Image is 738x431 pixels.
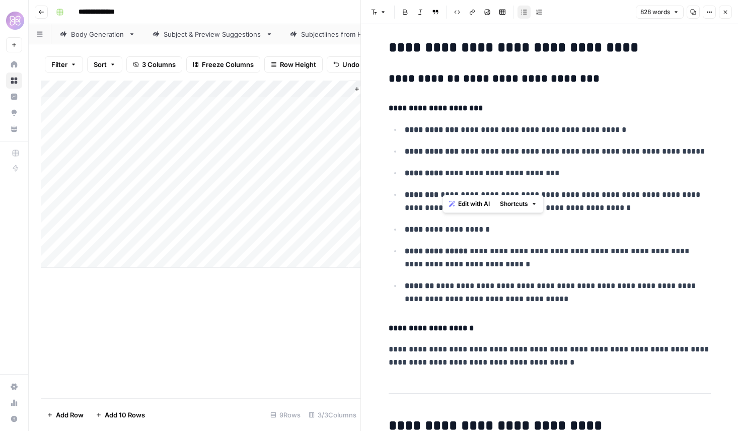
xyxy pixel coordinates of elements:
[186,56,260,73] button: Freeze Columns
[281,24,425,44] a: Subjectlines from Header + Copy
[71,29,124,39] div: Body Generation
[6,56,22,73] a: Home
[90,407,151,423] button: Add 10 Rows
[496,197,541,210] button: Shortcuts
[500,199,528,208] span: Shortcuts
[87,56,122,73] button: Sort
[445,197,494,210] button: Edit with AI
[640,8,670,17] span: 828 words
[305,407,360,423] div: 3/3 Columns
[142,59,176,69] span: 3 Columns
[6,411,22,427] button: Help + Support
[144,24,281,44] a: Subject & Preview Suggestions
[6,121,22,137] a: Your Data
[636,6,684,19] button: 828 words
[6,12,24,30] img: HoneyLove Logo
[202,59,254,69] span: Freeze Columns
[264,56,323,73] button: Row Height
[45,56,83,73] button: Filter
[266,407,305,423] div: 9 Rows
[6,395,22,411] a: Usage
[301,29,406,39] div: Subjectlines from Header + Copy
[458,199,490,208] span: Edit with AI
[280,59,316,69] span: Row Height
[41,407,90,423] button: Add Row
[105,410,145,420] span: Add 10 Rows
[6,105,22,121] a: Opportunities
[51,24,144,44] a: Body Generation
[6,73,22,89] a: Browse
[342,59,359,69] span: Undo
[164,29,262,39] div: Subject & Preview Suggestions
[6,379,22,395] a: Settings
[126,56,182,73] button: 3 Columns
[56,410,84,420] span: Add Row
[94,59,107,69] span: Sort
[6,8,22,33] button: Workspace: HoneyLove
[327,56,366,73] button: Undo
[6,89,22,105] a: Insights
[51,59,67,69] span: Filter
